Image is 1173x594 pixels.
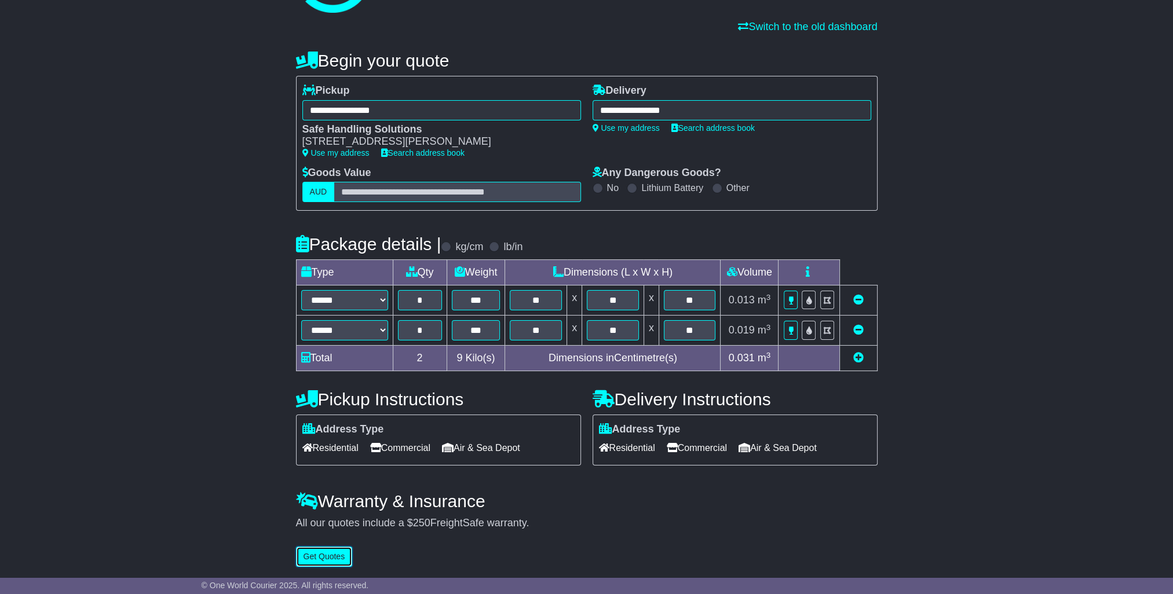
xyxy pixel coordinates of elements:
[671,123,755,133] a: Search address book
[302,423,384,436] label: Address Type
[593,390,878,409] h4: Delivery Instructions
[302,148,370,157] a: Use my address
[729,352,755,364] span: 0.031
[393,260,447,285] td: Qty
[738,21,877,32] a: Switch to the old dashboard
[503,241,522,254] label: lb/in
[505,260,721,285] td: Dimensions (L x W x H)
[567,316,582,346] td: x
[302,167,371,179] label: Goods Value
[567,285,582,316] td: x
[505,346,721,371] td: Dimensions in Centimetre(s)
[381,148,465,157] a: Search address book
[393,346,447,371] td: 2
[302,123,569,136] div: Safe Handling Solutions
[853,352,864,364] a: Add new item
[370,439,430,457] span: Commercial
[599,439,655,457] span: Residential
[641,182,703,193] label: Lithium Battery
[296,390,581,409] h4: Pickup Instructions
[721,260,779,285] td: Volume
[853,294,864,306] a: Remove this item
[442,439,520,457] span: Air & Sea Depot
[853,324,864,336] a: Remove this item
[302,135,569,148] div: [STREET_ADDRESS][PERSON_NAME]
[302,85,350,97] label: Pickup
[296,51,878,70] h4: Begin your quote
[296,260,393,285] td: Type
[729,324,755,336] span: 0.019
[644,285,659,316] td: x
[447,346,505,371] td: Kilo(s)
[599,423,681,436] label: Address Type
[302,439,359,457] span: Residential
[667,439,727,457] span: Commercial
[766,323,771,332] sup: 3
[726,182,750,193] label: Other
[455,241,483,254] label: kg/cm
[296,492,878,511] h4: Warranty & Insurance
[758,294,771,306] span: m
[302,182,335,202] label: AUD
[296,234,441,254] h4: Package details |
[607,182,619,193] label: No
[296,346,393,371] td: Total
[413,517,430,529] span: 250
[758,324,771,336] span: m
[593,167,721,179] label: Any Dangerous Goods?
[758,352,771,364] span: m
[729,294,755,306] span: 0.013
[766,351,771,360] sup: 3
[593,85,646,97] label: Delivery
[739,439,817,457] span: Air & Sea Depot
[296,517,878,530] div: All our quotes include a $ FreightSafe warranty.
[456,352,462,364] span: 9
[593,123,660,133] a: Use my address
[447,260,505,285] td: Weight
[296,547,353,567] button: Get Quotes
[202,581,369,590] span: © One World Courier 2025. All rights reserved.
[644,316,659,346] td: x
[766,293,771,302] sup: 3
